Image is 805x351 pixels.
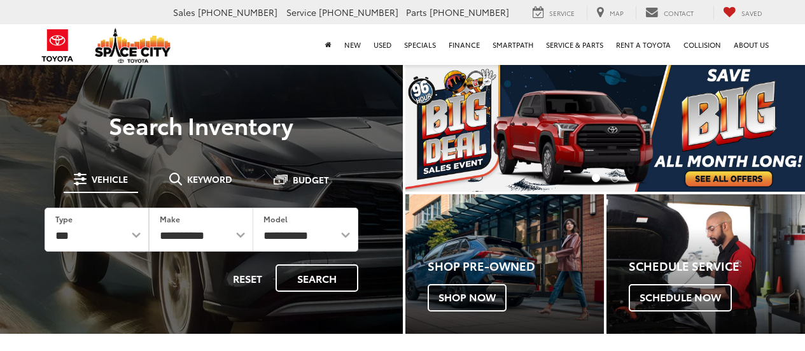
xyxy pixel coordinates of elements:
a: SmartPath [486,24,540,65]
img: Space City Toyota [95,28,171,63]
a: Contact [636,6,703,20]
a: Service & Parts [540,24,610,65]
a: Collision [677,24,727,65]
li: Go to slide number 1. [592,174,600,182]
a: Schedule Service Schedule Now [606,194,805,334]
span: Shop Now [428,284,507,311]
h3: Search Inventory [27,112,376,138]
a: About Us [727,24,775,65]
span: Parts [406,6,427,18]
span: Schedule Now [629,284,732,311]
label: Model [263,213,288,224]
button: Reset [222,264,273,292]
button: Click to view previous picture. [405,89,465,166]
a: My Saved Vehicles [713,6,772,20]
label: Type [55,213,73,224]
span: [PHONE_NUMBER] [430,6,509,18]
button: Search [276,264,358,292]
label: Make [160,213,180,224]
a: Service [523,6,584,20]
a: Used [367,24,398,65]
span: Vehicle [92,175,128,183]
h4: Shop Pre-Owned [428,260,604,273]
a: Map [587,6,633,20]
a: Shop Pre-Owned Shop Now [405,194,604,334]
img: Toyota [34,25,81,66]
span: Saved [741,8,762,18]
span: Budget [293,175,329,184]
h4: Schedule Service [629,260,805,273]
a: New [338,24,367,65]
a: Home [319,24,338,65]
span: Contact [664,8,694,18]
a: Rent a Toyota [610,24,677,65]
span: [PHONE_NUMBER] [319,6,398,18]
span: Map [610,8,624,18]
div: Toyota [606,194,805,334]
span: Keyword [187,175,232,183]
a: Specials [398,24,442,65]
button: Click to view next picture. [745,89,805,166]
li: Go to slide number 2. [611,174,619,182]
div: Toyota [405,194,604,334]
a: Finance [442,24,486,65]
span: Service [286,6,316,18]
span: [PHONE_NUMBER] [198,6,277,18]
span: Service [549,8,575,18]
span: Sales [173,6,195,18]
